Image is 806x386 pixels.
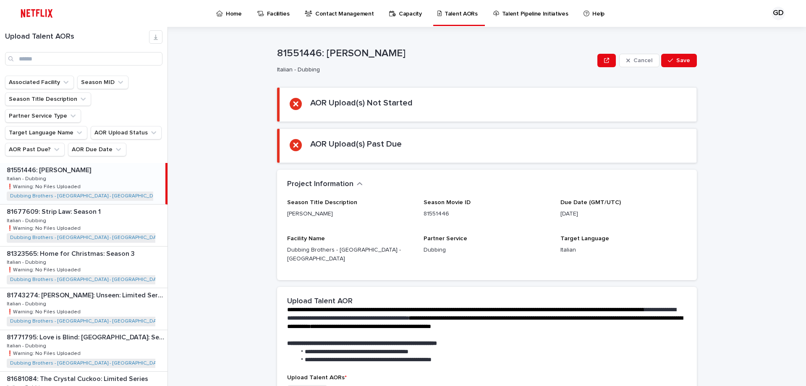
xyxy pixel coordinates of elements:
a: Dubbing Brothers - [GEOGRAPHIC_DATA] - [GEOGRAPHIC_DATA] [10,193,163,199]
a: Dubbing Brothers - [GEOGRAPHIC_DATA] - [GEOGRAPHIC_DATA] [10,277,163,283]
span: Season Movie ID [424,200,471,205]
span: Cancel [633,58,652,63]
span: Save [676,58,690,63]
button: Season MID [77,76,128,89]
p: 81771795: Love is Blind: [GEOGRAPHIC_DATA]: Season 1 [7,332,166,341]
p: Italian - Dubbing [7,258,48,265]
button: AOR Past Due? [5,143,65,156]
p: ❗️Warning: No Files Uploaded [7,307,82,315]
p: 81681084: The Crystal Cuckoo: Limited Series [7,373,150,383]
div: GD [772,7,785,20]
p: Italian [560,246,687,255]
button: Season Title Description [5,92,91,106]
h2: AOR Upload(s) Past Due [310,139,402,149]
h2: Project Information [287,180,353,189]
span: Facility Name [287,236,325,242]
button: Target Language Name [5,126,87,139]
button: AOR Due Date [68,143,126,156]
p: Italian - Dubbing [7,174,48,182]
button: Partner Service Type [5,109,81,123]
button: Associated Facility [5,76,74,89]
p: 81677609: Strip Law: Season 1 [7,206,102,216]
span: Target Language [560,236,609,242]
a: Dubbing Brothers - [GEOGRAPHIC_DATA] - [GEOGRAPHIC_DATA] [10,360,163,366]
p: Dubbing [424,246,550,255]
p: 81551446: [PERSON_NAME] [277,47,594,60]
button: Cancel [619,54,659,67]
span: Due Date (GMT/UTC) [560,200,621,205]
h1: Upload Talent AORs [5,32,149,42]
p: ❗️Warning: No Files Uploaded [7,182,82,190]
button: AOR Upload Status [91,126,162,139]
button: Project Information [287,180,363,189]
span: Season Title Description [287,200,357,205]
p: [DATE] [560,210,687,218]
h2: Upload Talent AOR [287,297,353,306]
p: Italian - Dubbing [7,216,48,224]
p: Italian - Dubbing [7,299,48,307]
p: Italian - Dubbing [277,66,591,74]
button: Save [661,54,697,67]
p: ❗️Warning: No Files Uploaded [7,224,82,231]
a: Dubbing Brothers - [GEOGRAPHIC_DATA] - [GEOGRAPHIC_DATA] [10,318,163,324]
p: 81323565: Home for Christmas: Season 3 [7,248,136,258]
p: Italian - Dubbing [7,341,48,349]
p: 81551446: [PERSON_NAME] [7,165,93,174]
p: 81743274: [PERSON_NAME]: Unseen: Limited Series [7,290,166,299]
p: 81551446 [424,210,550,218]
input: Search [5,52,162,66]
span: Partner Service [424,236,467,242]
p: ❗️Warning: No Files Uploaded [7,349,82,357]
span: Upload Talent AORs [287,375,347,381]
a: Dubbing Brothers - [GEOGRAPHIC_DATA] - [GEOGRAPHIC_DATA] [10,235,163,241]
p: Dubbing Brothers - [GEOGRAPHIC_DATA] - [GEOGRAPHIC_DATA] [287,246,413,263]
p: ❗️Warning: No Files Uploaded [7,265,82,273]
img: ifQbXi3ZQGMSEF7WDB7W [17,5,57,22]
p: [PERSON_NAME] [287,210,413,218]
h2: AOR Upload(s) Not Started [310,98,413,108]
